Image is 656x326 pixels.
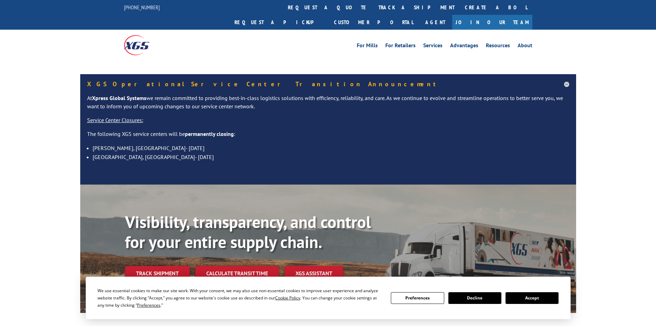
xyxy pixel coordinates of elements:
a: Advantages [450,43,478,50]
p: At we remain committed to providing best-in-class logistics solutions with efficiency, reliabilit... [87,94,569,116]
a: Customer Portal [329,15,418,30]
a: For Retailers [385,43,416,50]
strong: permanently closing [185,130,234,137]
u: Service Center Closures: [87,117,143,124]
p: The following XGS service centers will be : [87,130,569,144]
a: Services [423,43,442,50]
a: Join Our Team [452,15,532,30]
a: Resources [486,43,510,50]
strong: Xpress Global Systems [92,95,146,101]
a: Agent [418,15,452,30]
a: [PHONE_NUMBER] [124,4,160,11]
a: For Mills [357,43,378,50]
button: Accept [506,292,559,304]
h5: XGS Operational Service Center Transition Announcement [87,81,569,87]
span: Preferences [137,302,160,308]
b: Visibility, transparency, and control for your entire supply chain. [125,211,371,253]
a: Track shipment [125,266,190,280]
button: Preferences [391,292,444,304]
span: Cookie Policy [275,295,300,301]
a: About [518,43,532,50]
div: We use essential cookies to make our site work. With your consent, we may also use non-essential ... [97,287,383,309]
div: Cookie Consent Prompt [86,277,571,319]
button: Decline [448,292,501,304]
a: Request a pickup [229,15,329,30]
li: [PERSON_NAME], [GEOGRAPHIC_DATA]- [DATE] [93,144,569,152]
li: [GEOGRAPHIC_DATA], [GEOGRAPHIC_DATA]- [DATE] [93,152,569,161]
a: Calculate transit time [195,266,279,281]
a: XGS ASSISTANT [284,266,343,281]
